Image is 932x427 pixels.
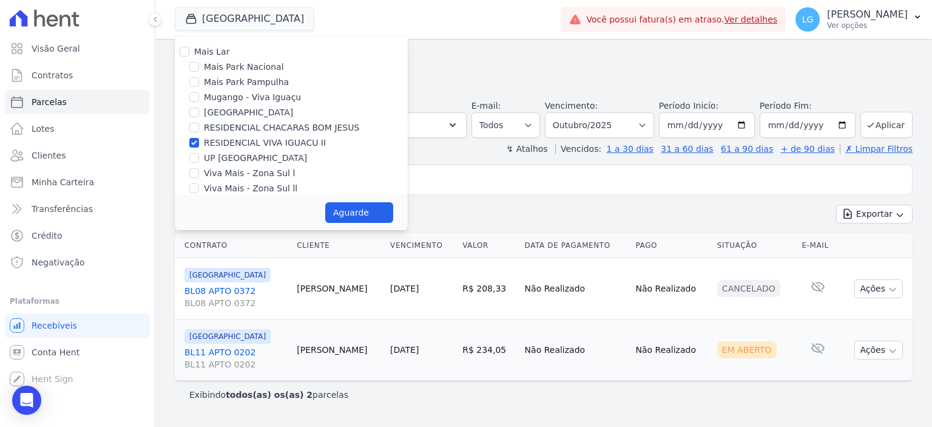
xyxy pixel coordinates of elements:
span: Transferências [32,203,93,215]
label: RESIDENCIAL CHACARAS BOM JESUS [204,121,359,134]
span: BL08 APTO 0372 [184,297,287,309]
div: Plataformas [10,294,145,309]
td: Não Realizado [520,319,631,381]
label: UP [GEOGRAPHIC_DATA] [204,152,307,165]
a: Lotes [5,117,150,141]
span: Recebíveis [32,319,77,332]
label: E-mail: [471,101,501,111]
div: Cancelado [717,280,780,297]
a: Recebíveis [5,313,150,338]
h2: Parcelas [175,49,913,70]
label: Período Fim: [760,100,856,112]
th: Data de Pagamento [520,233,631,258]
td: [PERSON_NAME] [292,258,385,319]
label: Vencidos: [555,144,601,154]
a: + de 90 dias [781,144,835,154]
label: Mais Lar [194,47,229,56]
span: Parcelas [32,96,67,108]
a: BL11 APTO 0202BL11 APTO 0202 [184,346,287,371]
label: Mais Park Nacional [204,61,284,73]
label: Vencimento: [545,101,598,111]
p: Ver opções [827,21,908,30]
th: Contrato [175,233,292,258]
a: Minha Carteira [5,170,150,194]
a: BL08 APTO 0372BL08 APTO 0372 [184,285,287,309]
span: BL11 APTO 0202 [184,358,287,371]
a: [DATE] [390,284,419,293]
th: Valor [458,233,519,258]
a: Ver detalhes [724,15,778,24]
input: Buscar por nome do lote ou do cliente [197,168,907,192]
p: [PERSON_NAME] [827,9,908,21]
span: Clientes [32,149,66,162]
button: Ações [854,341,903,360]
td: Não Realizado [520,258,631,319]
a: 31 a 60 dias [661,144,713,154]
a: 61 a 90 dias [721,144,773,154]
span: Você possui fatura(s) em atraso. [586,13,777,26]
a: [DATE] [390,345,419,355]
td: [PERSON_NAME] [292,319,385,381]
label: Mais Park Pampulha [204,76,289,89]
th: E-mail [797,233,839,258]
p: Exibindo parcelas [189,389,348,401]
th: Cliente [292,233,385,258]
a: Transferências [5,197,150,221]
span: LG [802,15,814,24]
a: 1 a 30 dias [607,144,653,154]
label: Viva Mais - Zona Sul ll [204,182,297,195]
label: ↯ Atalhos [506,144,547,154]
a: Conta Hent [5,340,150,364]
button: Exportar [836,205,913,224]
span: Conta Hent [32,346,79,358]
div: Em Aberto [717,341,777,358]
label: [GEOGRAPHIC_DATA] [204,106,293,119]
span: Visão Geral [32,43,80,55]
a: Parcelas [5,90,150,114]
th: Pago [630,233,712,258]
a: ✗ Limpar Filtros [840,144,913,154]
button: LG [PERSON_NAME] Ver opções [786,2,932,36]
a: Crédito [5,224,150,248]
button: Ações [854,279,903,298]
th: Situação [712,233,797,258]
button: Aplicar [860,112,913,138]
td: Não Realizado [630,319,712,381]
a: Contratos [5,63,150,87]
span: Negativação [32,256,85,268]
b: todos(as) os(as) 2 [226,390,312,400]
button: [GEOGRAPHIC_DATA] [175,7,314,30]
td: Não Realizado [630,258,712,319]
a: Clientes [5,143,150,168]
a: Visão Geral [5,36,150,61]
span: [GEOGRAPHIC_DATA] [184,268,271,282]
span: Minha Carteira [32,176,94,188]
div: Open Intercom Messenger [12,386,41,415]
label: Período Inicío: [659,101,718,111]
span: Crédito [32,230,62,242]
td: R$ 234,05 [458,319,519,381]
label: Mugango - Viva Iguaçu [204,91,301,104]
a: Negativação [5,250,150,275]
label: RESIDENCIAL VIVA IGUACU II [204,137,326,149]
span: Lotes [32,123,55,135]
span: [GEOGRAPHIC_DATA] [184,329,271,344]
button: Aguarde [325,202,393,223]
th: Vencimento [385,233,458,258]
label: Viva Mais - Zona Sul l [204,167,295,180]
span: Contratos [32,69,73,81]
td: R$ 208,33 [458,258,519,319]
